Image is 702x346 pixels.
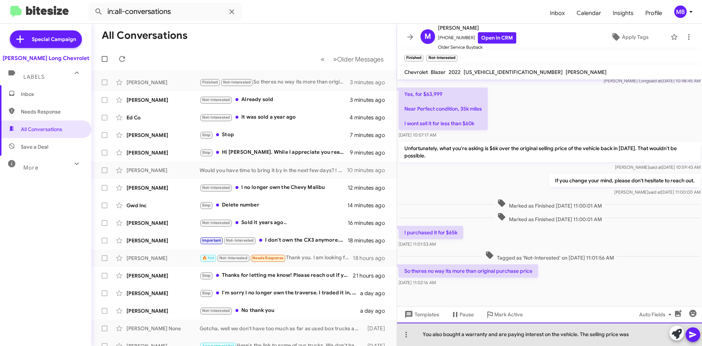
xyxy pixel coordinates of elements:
div: 9 minutes ago [350,149,391,156]
span: Not-Interested [202,115,230,120]
div: [PERSON_NAME] [127,290,200,297]
h1: All Conversations [102,30,188,41]
span: [PHONE_NUMBER] [438,32,516,44]
div: Delete number [200,201,347,209]
span: Needs Response [21,108,83,115]
p: Unfortunately, what you're asking is $6k over the original selling price of the vehicle back in [... [399,142,701,162]
span: Not-Interested [202,185,230,190]
span: Pause [460,308,474,321]
span: [PERSON_NAME] [566,69,607,75]
span: Older Messages [337,55,384,63]
div: 18 hours ago [353,254,391,262]
div: Ed Co [127,114,200,121]
span: « [321,55,325,64]
button: Mark Active [480,308,529,321]
div: [PERSON_NAME] [127,149,200,156]
span: Older Service Buyback [438,44,516,51]
div: Gotcha, well we don't have too much as far as used box trucks and vans go but we may have a few o... [200,325,364,332]
span: [US_VEHICLE_IDENTIFICATION_NUMBER] [464,69,563,75]
span: [PERSON_NAME] Long [DATE] 10:48:45 AM [604,78,701,83]
span: Chevrolet [404,69,428,75]
div: [DATE] [364,325,391,332]
span: Important [202,238,221,243]
div: [PERSON_NAME] [127,184,200,191]
span: Templates [403,308,439,321]
div: I no longer own the Chevy Malibu [200,183,348,192]
div: 12 minutes ago [348,184,391,191]
div: Gwd Inc [127,202,200,209]
button: Previous [316,52,329,67]
span: Not-Interested [202,308,230,313]
div: [PERSON_NAME] Long Chevrolet [3,55,89,62]
span: Not-Interested [202,97,230,102]
div: [PERSON_NAME] [127,131,200,139]
small: Not-Interested [426,55,457,62]
button: MB [668,5,694,18]
div: 10 minutes ago [347,167,391,174]
span: 🔥 Hot [202,256,215,260]
span: Stop [202,150,211,155]
button: Next [329,52,388,67]
div: [PERSON_NAME] [127,307,200,315]
div: [PERSON_NAME] [127,254,200,262]
div: 3 minutes ago [350,96,391,104]
div: 4 minutes ago [350,114,391,121]
button: Templates [397,308,445,321]
div: a day ago [360,290,391,297]
span: Apply Tags [622,30,649,44]
span: Finished [202,80,218,85]
div: [PERSON_NAME] None [127,325,200,332]
span: Not-Interested [226,238,254,243]
div: So theres no way its more than original purchase price [200,78,350,86]
a: Calendar [571,3,607,24]
div: I'm sorry I no longer own the traverse. I traded it in, back in June for a Chrysler Pacifica. If ... [200,289,360,297]
p: So theres no way its more than original purchase price [399,264,538,278]
span: said at [649,164,662,170]
span: Special Campaign [32,36,76,43]
span: Inbox [21,90,83,98]
span: M [424,31,431,42]
span: 2022 [449,69,461,75]
span: said at [648,189,661,195]
span: Blazer [431,69,446,75]
div: No thank you [200,306,360,315]
input: Search [88,3,242,21]
div: [PERSON_NAME] [127,79,200,86]
div: 21 hours ago [353,272,391,279]
p: If you change your mind, please don't hesitate to reach out. [549,174,701,187]
small: Finished [404,55,423,62]
nav: Page navigation example [317,52,388,67]
button: Pause [445,308,480,321]
p: Yes, for $63,999 Near Perfect condition, 35k miles I wont sell it for less than $60k [399,88,488,130]
div: 3 minutes ago [350,79,391,86]
div: Stop [200,131,350,139]
span: Auto Fields [639,308,674,321]
div: 14 minutes ago [347,202,391,209]
div: Sold it years ago.. [200,219,348,227]
span: Stop [202,273,211,278]
span: » [333,55,337,64]
span: Labels [23,74,45,80]
a: Inbox [544,3,571,24]
div: It was sold a year ago [200,113,350,122]
span: said at [649,78,661,83]
div: 16 minutes ago [348,219,391,227]
span: [DATE] 11:02:16 AM [399,280,436,285]
span: Marked as Finished [DATE] 11:00:01 AM [494,212,605,223]
div: [PERSON_NAME] [127,272,200,279]
div: MB [674,5,687,18]
div: [PERSON_NAME] [127,219,200,227]
span: Not-Interested [223,80,251,85]
span: Tagged as 'Not-Interested' on [DATE] 11:01:56 AM [482,251,617,261]
span: Save a Deal [21,143,48,150]
span: Not-Interested [219,256,248,260]
div: [PERSON_NAME] [127,167,200,174]
a: Insights [607,3,639,24]
div: Already sold [200,96,350,104]
span: [DATE] 11:01:53 AM [399,241,436,247]
span: [PERSON_NAME] [438,23,516,32]
span: [PERSON_NAME] [DATE] 11:00:00 AM [614,189,701,195]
